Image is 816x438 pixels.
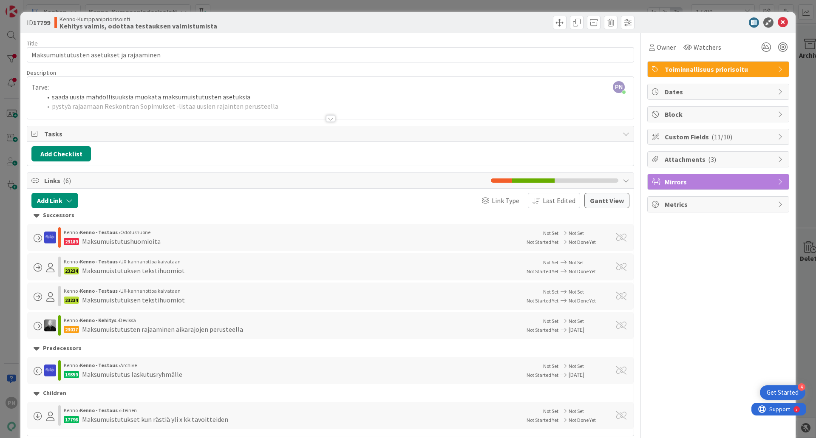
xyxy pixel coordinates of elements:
[80,362,120,368] b: Kenno - Testaus ›
[584,193,629,208] button: Gantt View
[543,259,558,266] span: Not Set
[492,195,519,206] span: Link Type
[665,132,773,142] span: Custom Fields
[82,295,185,305] div: Maksumuistutuksen tekstihuomiot
[120,258,181,265] span: UX-kannanottoa kaivataan
[44,3,46,10] div: 3
[44,365,56,376] img: RS
[80,229,120,235] b: Kenno - Testaus ›
[543,408,558,414] span: Not Set
[569,239,596,245] span: Not Done Yet
[59,23,217,29] b: Kehitys valmis, odottaa testauksen valmistumista
[569,288,584,295] span: Not Set
[711,133,732,141] span: ( 11/10 )
[543,195,575,206] span: Last Edited
[527,327,558,333] span: Not Started Yet
[18,1,39,11] span: Support
[64,317,80,323] span: Kenno ›
[31,82,629,92] p: Tarve:
[527,372,558,378] span: Not Started Yet
[798,383,805,391] div: 4
[119,317,136,323] span: Devissä
[64,238,79,245] div: 23189
[44,232,56,243] img: RS
[31,146,91,161] button: Add Checklist
[527,239,558,245] span: Not Started Yet
[64,297,79,304] div: 23234
[120,407,137,413] span: Eteinen
[543,230,558,236] span: Not Set
[543,318,558,324] span: Not Set
[44,319,56,331] img: MV
[42,92,629,102] li: saada uusia mahdollisuuksia muokata maksumuistutusten asetuksia
[27,47,634,62] input: type card name here...
[569,268,596,274] span: Not Done Yet
[569,318,584,324] span: Not Set
[27,69,56,76] span: Description
[63,176,71,185] span: ( 6 )
[82,266,185,276] div: Maksumuistutuksen tekstihuomiot
[657,42,676,52] span: Owner
[82,369,182,379] div: Maksumuistutus laskutusryhmälle
[543,288,558,295] span: Not Set
[527,297,558,304] span: Not Started Yet
[27,17,50,28] span: ID
[59,16,217,23] span: Kenno-Kumppanipriorisointi
[64,288,80,294] span: Kenno ›
[760,385,805,400] div: Open Get Started checklist, remaining modules: 4
[665,87,773,97] span: Dates
[44,129,618,139] span: Tasks
[33,18,50,27] b: 17799
[64,267,79,274] div: 23234
[64,326,79,333] div: 23017
[64,371,79,378] div: 19359
[665,177,773,187] span: Mirrors
[34,389,627,398] div: Children
[665,109,773,119] span: Block
[82,324,243,334] div: Maksumuistutusten rajaaminen aikarajojen perusteella
[31,193,78,208] button: Add Link
[64,258,80,265] span: Kenno ›
[665,154,773,164] span: Attachments
[767,388,799,397] div: Get Started
[527,417,558,423] span: Not Started Yet
[44,175,487,186] span: Links
[80,288,120,294] b: Kenno - Testaus ›
[34,344,627,353] div: Predecessors
[694,42,721,52] span: Watchers
[64,416,79,423] div: 17798
[569,259,584,266] span: Not Set
[64,229,80,235] span: Kenno ›
[708,155,716,164] span: ( 3 )
[80,407,120,413] b: Kenno - Testaus ›
[528,193,580,208] button: Last Edited
[82,414,228,424] div: Maksumuistutukset kun rästiä yli x kk tavoitteiden
[27,40,38,47] label: Title
[80,317,119,323] b: Kenno - Kehitys ›
[120,362,137,368] span: Archive
[543,363,558,369] span: Not Set
[569,325,606,334] span: [DATE]
[569,363,584,369] span: Not Set
[120,288,181,294] span: UX-kannanottoa kaivataan
[527,268,558,274] span: Not Started Yet
[64,362,80,368] span: Kenno ›
[665,199,773,209] span: Metrics
[665,64,773,74] span: Toiminnallisuus priorisoitu
[613,81,625,93] span: PN
[569,370,606,379] span: [DATE]
[80,258,120,265] b: Kenno - Testaus ›
[569,297,596,304] span: Not Done Yet
[120,229,150,235] span: Odotushuone
[569,417,596,423] span: Not Done Yet
[569,408,584,414] span: Not Set
[82,236,161,246] div: Maksumuistutushuomioita
[34,211,627,220] div: Successors
[64,407,80,413] span: Kenno ›
[569,230,584,236] span: Not Set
